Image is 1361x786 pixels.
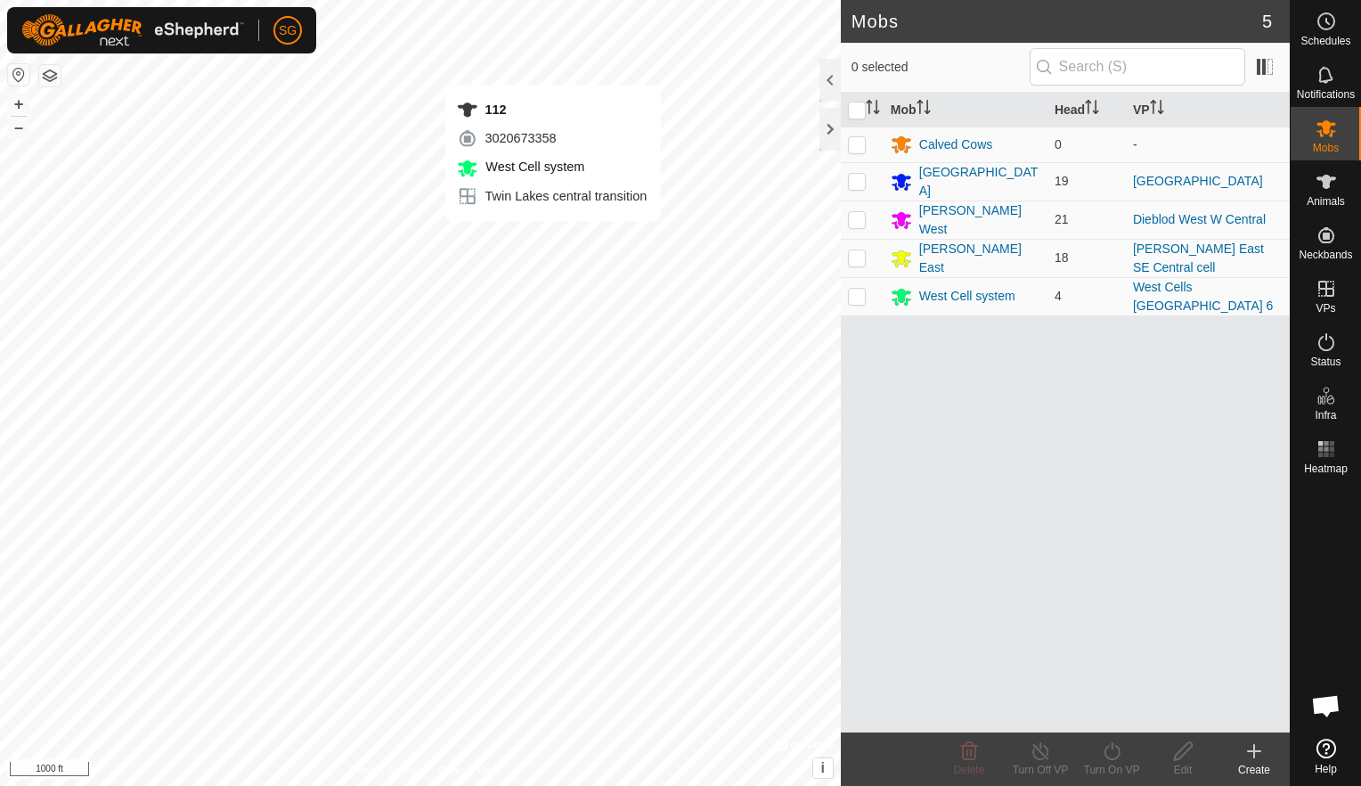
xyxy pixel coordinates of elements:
[1076,762,1147,778] div: Turn On VP
[954,764,985,776] span: Delete
[438,763,491,779] a: Contact Us
[1030,48,1245,86] input: Search (S)
[919,135,992,154] div: Calved Cows
[852,58,1030,77] span: 0 selected
[21,14,244,46] img: Gallagher Logo
[866,102,880,117] p-sorticon: Activate to sort
[1055,174,1069,188] span: 19
[457,99,648,120] div: 112
[1299,250,1352,260] span: Neckbands
[1313,143,1339,153] span: Mobs
[482,160,585,174] span: West Cell system
[8,117,29,138] button: –
[919,240,1040,277] div: [PERSON_NAME] East
[1310,356,1341,367] span: Status
[1304,463,1348,474] span: Heatmap
[1133,174,1263,188] a: [GEOGRAPHIC_DATA]
[1055,250,1069,265] span: 18
[919,201,1040,239] div: [PERSON_NAME] West
[821,760,825,775] span: i
[1055,289,1062,303] span: 4
[919,287,1015,306] div: West Cell system
[1297,89,1355,100] span: Notifications
[1300,679,1353,733] div: Open chat
[8,64,29,86] button: Reset Map
[1126,93,1290,127] th: VP
[1133,212,1266,226] a: Dieblod West W Central
[1055,137,1062,151] span: 0
[852,11,1262,32] h2: Mobs
[1133,242,1264,274] a: [PERSON_NAME] East SE Central cell
[39,65,61,86] button: Map Layers
[1133,280,1273,313] a: West Cells [GEOGRAPHIC_DATA] 6
[1147,762,1218,778] div: Edit
[279,21,297,40] span: SG
[1218,762,1290,778] div: Create
[884,93,1047,127] th: Mob
[1315,764,1337,774] span: Help
[1300,36,1350,46] span: Schedules
[350,763,417,779] a: Privacy Policy
[1047,93,1126,127] th: Head
[917,102,931,117] p-sorticon: Activate to sort
[1262,8,1272,35] span: 5
[1315,410,1336,421] span: Infra
[1126,127,1290,162] td: -
[1150,102,1164,117] p-sorticon: Activate to sort
[813,758,833,778] button: i
[457,186,648,208] div: Twin Lakes central transition
[8,94,29,115] button: +
[919,163,1040,201] div: [GEOGRAPHIC_DATA]
[1055,212,1069,226] span: 21
[1307,196,1345,207] span: Animals
[1085,102,1099,117] p-sorticon: Activate to sort
[1291,732,1361,782] a: Help
[457,127,648,149] div: 3020673358
[1005,762,1076,778] div: Turn Off VP
[1316,303,1335,314] span: VPs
